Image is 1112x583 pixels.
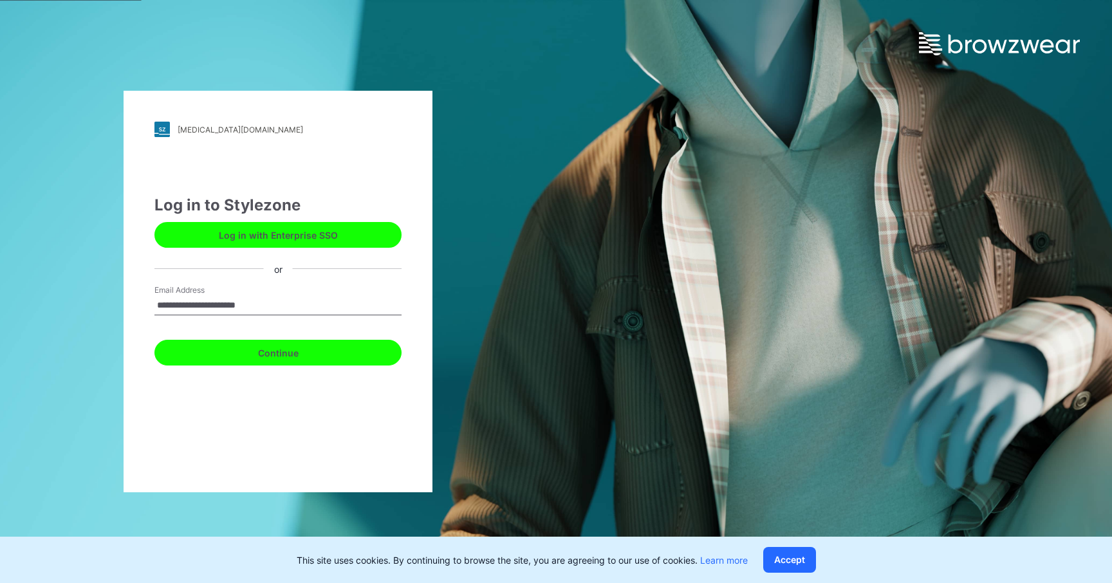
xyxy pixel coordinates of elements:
button: Accept [763,547,816,573]
p: This site uses cookies. By continuing to browse the site, you are agreeing to our use of cookies. [297,553,748,567]
a: Learn more [700,555,748,566]
div: Log in to Stylezone [154,194,402,217]
img: browzwear-logo.e42bd6dac1945053ebaf764b6aa21510.svg [919,32,1080,55]
div: [MEDICAL_DATA][DOMAIN_NAME] [178,125,303,134]
a: [MEDICAL_DATA][DOMAIN_NAME] [154,122,402,137]
button: Continue [154,340,402,366]
label: Email Address [154,284,245,296]
button: Log in with Enterprise SSO [154,222,402,248]
div: or [264,262,293,275]
img: stylezone-logo.562084cfcfab977791bfbf7441f1a819.svg [154,122,170,137]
